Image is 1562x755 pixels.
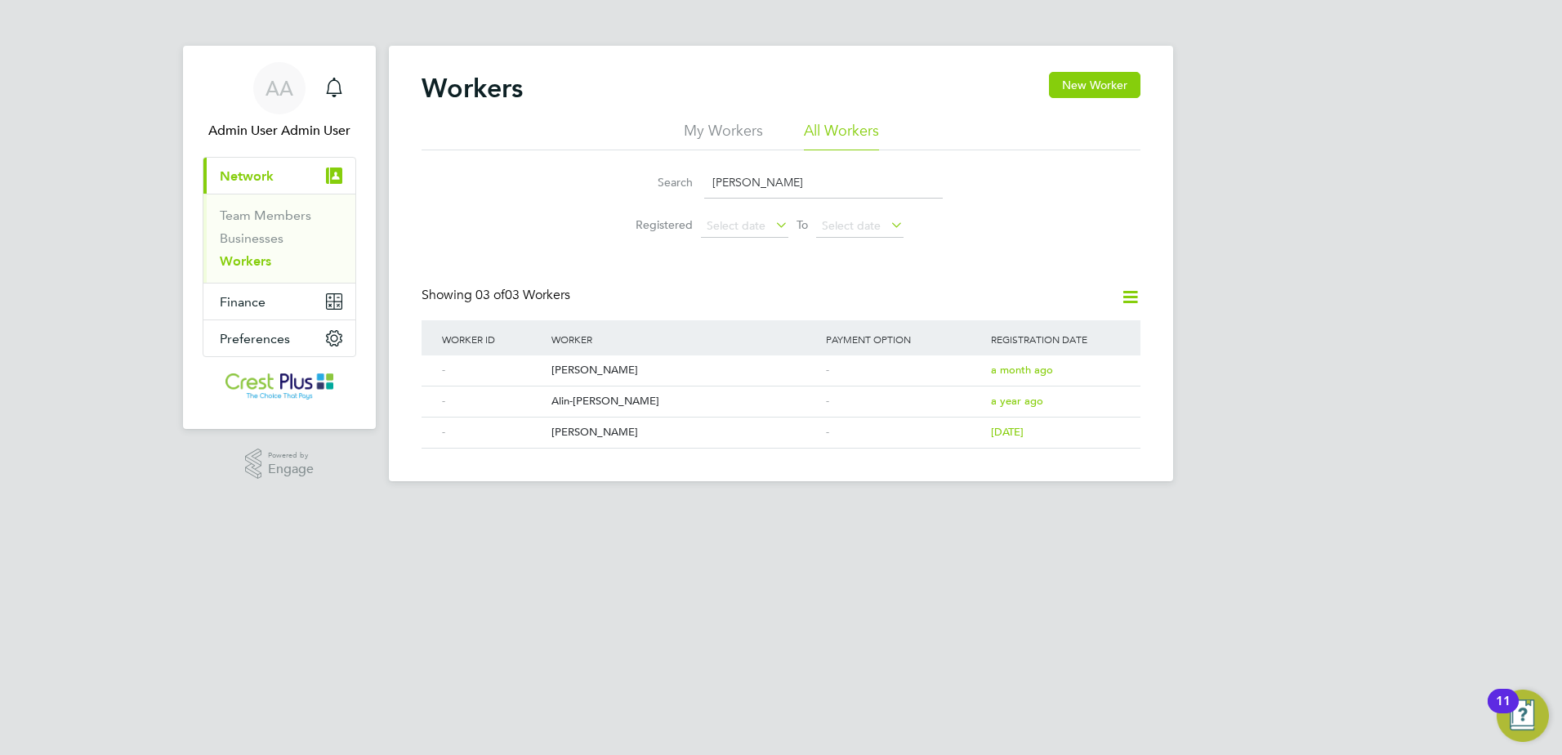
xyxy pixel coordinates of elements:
[203,194,355,283] div: Network
[220,294,266,310] span: Finance
[475,287,570,303] span: 03 Workers
[220,253,271,269] a: Workers
[203,373,356,400] a: Go to home page
[619,217,693,232] label: Registered
[266,78,293,99] span: AA
[707,218,765,233] span: Select date
[822,386,987,417] div: -
[203,158,355,194] button: Network
[619,175,693,190] label: Search
[704,167,943,199] input: Name, email or phone number
[422,72,523,105] h2: Workers
[822,320,987,358] div: Payment Option
[547,386,822,417] div: Alin-[PERSON_NAME]
[547,418,822,448] div: [PERSON_NAME]
[245,449,315,480] a: Powered byEngage
[1497,690,1549,742] button: Open Resource Center, 11 new notifications
[438,320,547,358] div: Worker ID
[1496,701,1511,722] div: 11
[220,208,311,223] a: Team Members
[268,449,314,462] span: Powered by
[203,284,355,319] button: Finance
[203,121,356,141] span: Admin User Admin User
[438,417,1124,431] a: -[PERSON_NAME]-[DATE]
[183,46,376,429] nav: Main navigation
[822,218,881,233] span: Select date
[220,168,274,184] span: Network
[987,320,1124,358] div: Registration Date
[547,355,822,386] div: [PERSON_NAME]
[822,418,987,448] div: -
[547,320,822,358] div: Worker
[438,386,547,417] div: -
[822,355,987,386] div: -
[1049,72,1140,98] button: New Worker
[268,462,314,476] span: Engage
[684,121,763,150] li: My Workers
[438,386,1124,400] a: -Alin-[PERSON_NAME]-a year ago
[203,62,356,141] a: AAAdmin User Admin User
[475,287,505,303] span: 03 of
[225,373,334,400] img: crestplusoperations-logo-retina.png
[792,214,813,235] span: To
[991,363,1053,377] span: a month ago
[438,418,547,448] div: -
[804,121,879,150] li: All Workers
[991,425,1024,439] span: [DATE]
[220,331,290,346] span: Preferences
[438,355,1124,369] a: -[PERSON_NAME]-a month ago
[991,394,1043,408] span: a year ago
[220,230,283,246] a: Businesses
[422,287,573,304] div: Showing
[203,320,355,356] button: Preferences
[438,355,547,386] div: -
